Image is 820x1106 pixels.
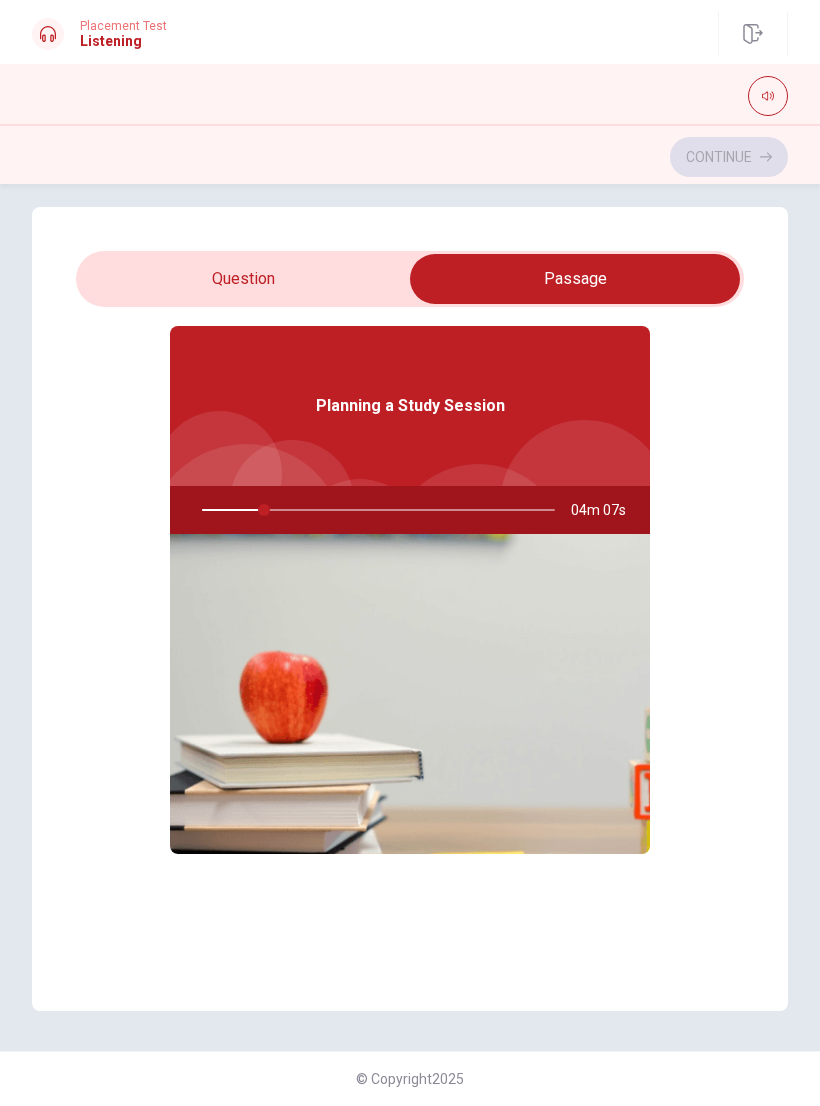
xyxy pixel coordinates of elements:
[80,19,167,33] span: Placement Test
[571,486,642,534] span: 04m 07s
[170,534,650,854] img: Planning a Study Session
[356,1071,464,1087] span: © Copyright 2025
[80,33,167,49] h1: Listening
[316,394,505,418] span: Planning a Study Session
